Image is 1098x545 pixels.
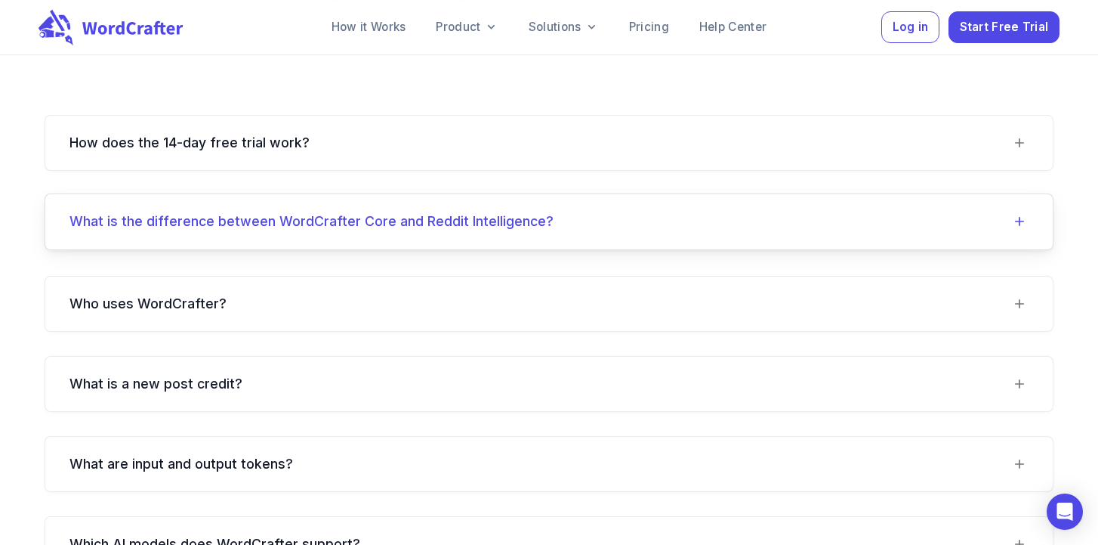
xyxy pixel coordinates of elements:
[45,437,1053,491] div: What are input and output tokens?
[948,11,1059,44] button: Start Free Trial
[45,277,1053,331] div: Who uses WordCrafter?
[617,12,681,42] a: Pricing
[69,375,242,393] h6: What is a new post credit?
[69,212,554,231] h6: What is the difference between WordCrafter Core and Reddit Intelligence?
[45,357,1053,411] div: What is a new post credit?
[69,455,293,473] h6: What are input and output tokens?
[687,12,779,42] a: Help Center
[45,116,1053,170] div: How does the 14-day free trial work?
[424,12,510,42] a: Product
[45,194,1053,249] div: What is the difference between WordCrafter Core and Reddit Intelligence?
[319,12,418,42] a: How it Works
[960,17,1049,38] span: Start Free Trial
[881,11,939,44] button: Log in
[1047,494,1083,530] div: Open Intercom Messenger
[69,134,310,152] h6: How does the 14-day free trial work?
[893,17,929,38] span: Log in
[69,295,227,313] h6: Who uses WordCrafter?
[517,12,611,42] a: Solutions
